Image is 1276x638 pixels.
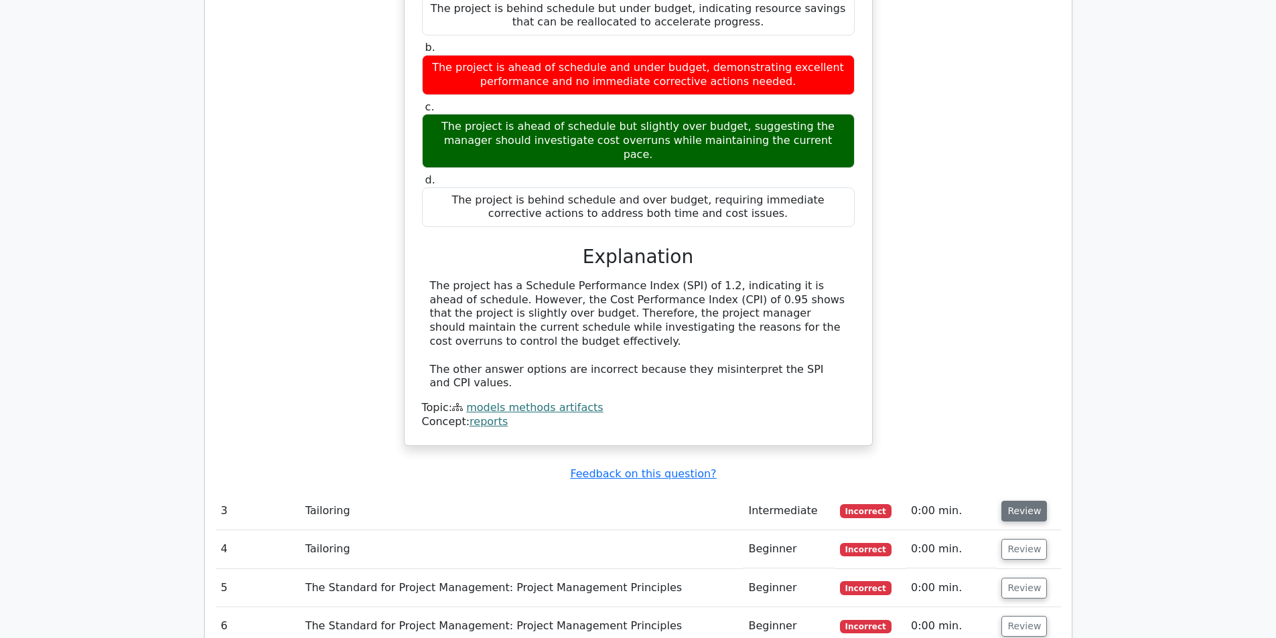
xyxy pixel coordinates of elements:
td: The Standard for Project Management: Project Management Principles [300,569,743,607]
div: The project has a Schedule Performance Index (SPI) of 1.2, indicating it is ahead of schedule. Ho... [430,279,847,390]
span: d. [425,173,435,186]
button: Review [1001,539,1047,560]
a: models methods artifacts [466,401,603,414]
td: 3 [216,492,300,530]
span: Incorrect [840,504,892,517]
td: Beginner [743,530,834,568]
td: Tailoring [300,492,743,530]
span: Incorrect [840,543,892,556]
span: Incorrect [840,620,892,633]
td: 0:00 min. [906,492,996,530]
div: The project is behind schedule and over budget, requiring immediate corrective actions to address... [422,187,855,228]
span: Incorrect [840,581,892,594]
button: Review [1001,616,1047,637]
button: Review [1001,501,1047,522]
td: Intermediate [743,492,834,530]
span: b. [425,41,435,54]
td: 5 [216,569,300,607]
span: c. [425,100,435,113]
div: Concept: [422,415,855,429]
h3: Explanation [430,246,847,268]
a: reports [470,415,508,428]
button: Review [1001,578,1047,599]
td: Beginner [743,569,834,607]
div: The project is ahead of schedule and under budget, demonstrating excellent performance and no imm... [422,55,855,95]
div: Topic: [422,401,855,415]
td: 0:00 min. [906,569,996,607]
td: 4 [216,530,300,568]
td: 0:00 min. [906,530,996,568]
td: Tailoring [300,530,743,568]
div: The project is ahead of schedule but slightly over budget, suggesting the manager should investig... [422,114,855,167]
a: Feedback on this question? [570,467,716,480]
